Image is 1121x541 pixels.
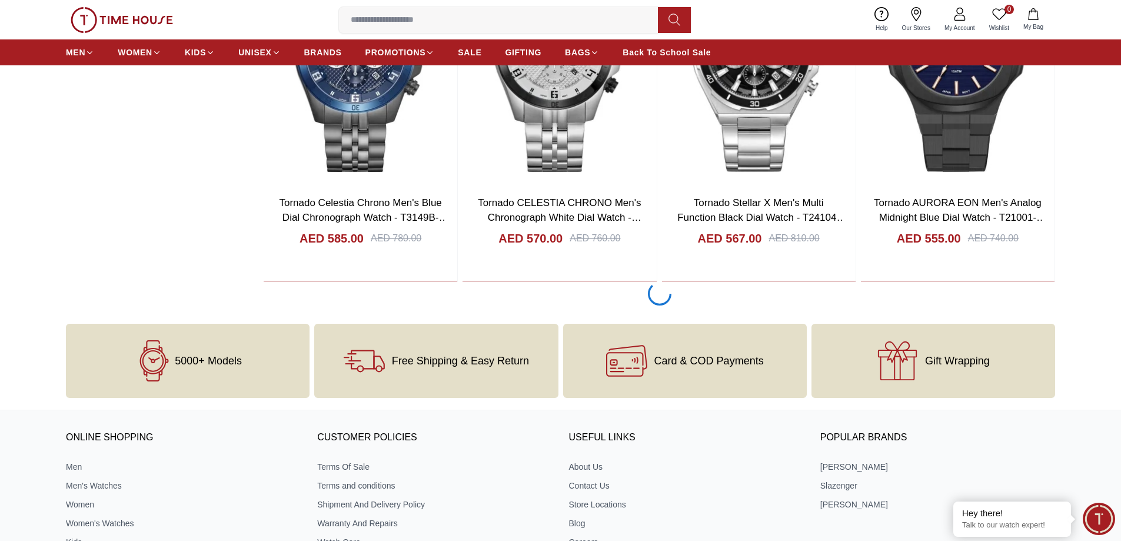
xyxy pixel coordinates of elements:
[118,42,161,63] a: WOMEN
[820,429,1055,447] h3: Popular Brands
[820,461,1055,473] a: [PERSON_NAME]
[962,507,1062,519] div: Hey there!
[505,47,541,58] span: GIFTING
[66,429,301,447] h3: ONLINE SHOPPING
[569,461,804,473] a: About Us
[569,429,804,447] h3: USEFUL LINKS
[238,47,271,58] span: UNISEX
[392,355,529,367] span: Free Shipping & Easy Return
[820,480,1055,492] a: Slazenger
[317,461,552,473] a: Terms Of Sale
[569,517,804,529] a: Blog
[478,197,641,238] a: Tornado CELESTIA CHRONO Men's Chronograph White Dial Watch - T3149B-YBSW
[982,5,1016,35] a: 0Wishlist
[869,5,895,35] a: Help
[317,499,552,510] a: Shipment And Delivery Policy
[458,47,481,58] span: SALE
[895,5,937,35] a: Our Stores
[565,47,590,58] span: BAGS
[897,24,935,32] span: Our Stores
[279,197,448,238] a: Tornado Celestia Chrono Men's Blue Dial Chronograph Watch - T3149B-XBXL
[569,499,804,510] a: Store Locations
[623,47,711,58] span: Back To School Sale
[925,355,990,367] span: Gift Wrapping
[66,47,85,58] span: MEN
[820,499,1055,510] a: [PERSON_NAME]
[962,520,1062,530] p: Talk to our watch expert!
[1083,503,1115,535] div: Chat Widget
[769,231,819,245] div: AED 810.00
[66,461,301,473] a: Men
[304,47,342,58] span: BRANDS
[317,480,552,492] a: Terms and conditions
[897,230,961,247] h4: AED 555.00
[1019,22,1048,31] span: My Bag
[698,230,762,247] h4: AED 567.00
[505,42,541,63] a: GIFTING
[940,24,980,32] span: My Account
[623,42,711,63] a: Back To School Sale
[1016,6,1050,34] button: My Bag
[365,47,426,58] span: PROMOTIONS
[371,231,421,245] div: AED 780.00
[185,42,215,63] a: KIDS
[317,429,552,447] h3: CUSTOMER POLICIES
[570,231,620,245] div: AED 760.00
[968,231,1019,245] div: AED 740.00
[304,42,342,63] a: BRANDS
[66,42,94,63] a: MEN
[175,355,242,367] span: 5000+ Models
[185,47,206,58] span: KIDS
[238,42,280,63] a: UNISEX
[569,480,804,492] a: Contact Us
[118,47,152,58] span: WOMEN
[871,24,893,32] span: Help
[300,230,364,247] h4: AED 585.00
[66,499,301,510] a: Women
[66,480,301,492] a: Men's Watches
[874,197,1046,238] a: Tornado AURORA EON Men's Analog Midnight Blue Dial Watch - T21001-XBXNK
[677,197,846,238] a: Tornado Stellar X Men's Multi Function Black Dial Watch - T24104-SBSB
[498,230,563,247] h4: AED 570.00
[654,355,764,367] span: Card & COD Payments
[1004,5,1014,14] span: 0
[565,42,599,63] a: BAGS
[458,42,481,63] a: SALE
[984,24,1014,32] span: Wishlist
[365,42,435,63] a: PROMOTIONS
[71,7,173,33] img: ...
[66,517,301,529] a: Women's Watches
[317,517,552,529] a: Warranty And Repairs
